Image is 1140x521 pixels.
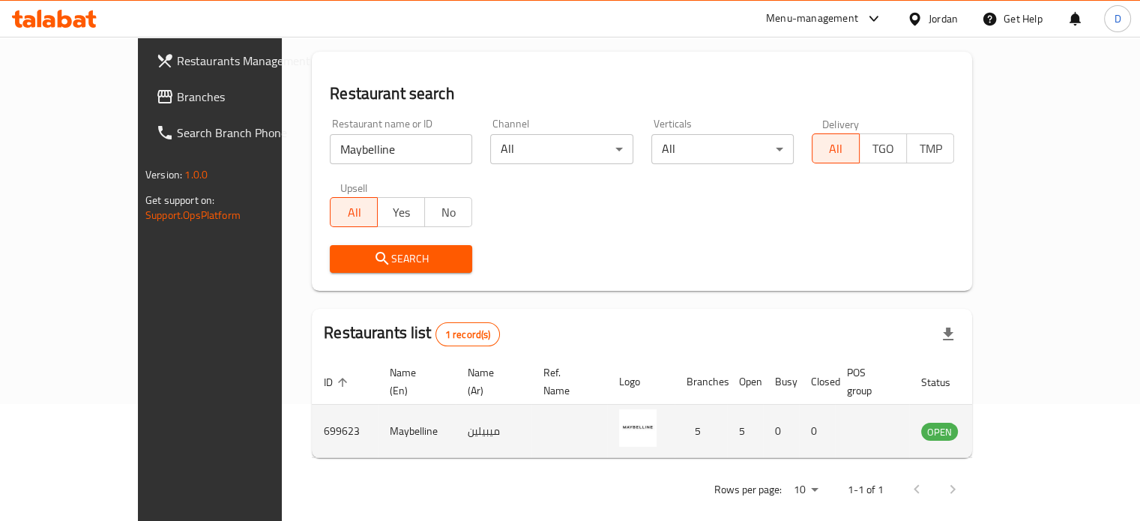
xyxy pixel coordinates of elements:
span: Name (Ar) [468,364,513,400]
span: Search Branch Phone [177,124,316,142]
label: Upsell [340,182,368,193]
th: Branches [675,359,727,405]
button: TGO [859,133,907,163]
td: ميبيلين [456,405,531,458]
button: Search [330,245,472,273]
td: 5 [675,405,727,458]
td: 699623 [312,405,378,458]
span: TGO [866,138,901,160]
div: Rows per page: [788,479,824,502]
button: No [424,197,472,227]
span: Ref. Name [543,364,589,400]
div: All [651,134,794,164]
button: All [330,197,378,227]
div: Total records count [435,322,501,346]
label: Delivery [822,118,860,129]
h2: Restaurant search [330,82,954,105]
td: Maybelline [378,405,456,458]
div: Export file [930,316,966,352]
img: Maybelline [619,409,657,447]
span: Yes [384,202,419,223]
span: All [818,138,854,160]
div: Jordan [929,10,958,27]
input: Search for restaurant name or ID.. [330,134,472,164]
span: POS group [847,364,891,400]
span: OPEN [921,424,958,441]
td: 5 [727,405,763,458]
span: TMP [913,138,948,160]
th: Closed [799,359,835,405]
span: 1.0.0 [184,165,208,184]
table: enhanced table [312,359,1040,458]
p: 1-1 of 1 [848,481,884,499]
a: Support.OpsPlatform [145,205,241,225]
span: All [337,202,372,223]
span: Status [921,373,970,391]
span: D [1114,10,1121,27]
a: Search Branch Phone [144,115,328,151]
span: ID [324,373,352,391]
button: All [812,133,860,163]
td: 0 [763,405,799,458]
span: Branches [177,88,316,106]
a: Branches [144,79,328,115]
a: Restaurants Management [144,43,328,79]
span: 1 record(s) [436,328,500,342]
button: Yes [377,197,425,227]
span: Version: [145,165,182,184]
th: Logo [607,359,675,405]
span: Name (En) [390,364,438,400]
span: Search [342,250,460,268]
button: TMP [906,133,954,163]
h2: Restaurants list [324,322,500,346]
div: Menu-management [766,10,858,28]
span: No [431,202,466,223]
span: Restaurants Management [177,52,316,70]
td: 0 [799,405,835,458]
span: Get support on: [145,190,214,210]
th: Open [727,359,763,405]
p: Rows per page: [714,481,782,499]
div: All [490,134,633,164]
th: Busy [763,359,799,405]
